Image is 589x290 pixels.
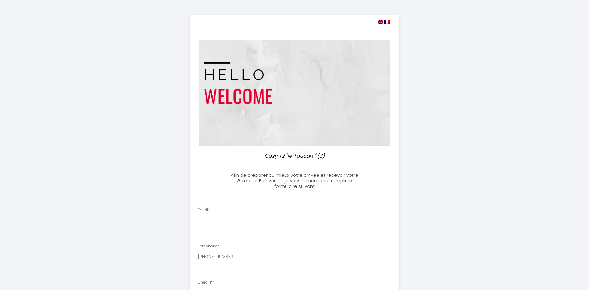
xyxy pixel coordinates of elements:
[198,207,210,213] label: Email
[229,152,360,160] p: Cosy T2 "le Toucan " (3)
[198,243,219,249] label: Téléphone
[198,280,214,285] label: Checkin
[384,20,390,24] img: fr.png
[378,20,383,24] img: en.png
[226,172,363,189] h3: Afin de préparer au mieux votre arrivée et recevoir votre Guide de Bienvenue, je vous remercie de...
